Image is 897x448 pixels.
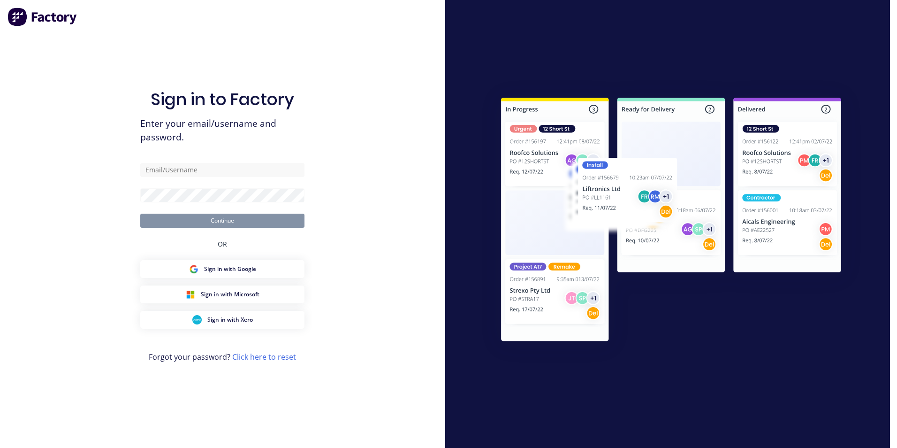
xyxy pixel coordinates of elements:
img: Xero Sign in [192,315,202,324]
a: Click here to reset [232,352,296,362]
span: Forgot your password? [149,351,296,363]
button: Continue [140,214,304,228]
img: Factory [8,8,78,26]
span: Enter your email/username and password. [140,117,304,144]
span: Sign in with Microsoft [201,290,259,299]
img: Microsoft Sign in [186,290,195,299]
button: Microsoft Sign inSign in with Microsoft [140,286,304,303]
input: Email/Username [140,163,304,177]
span: Sign in with Google [204,265,256,273]
h1: Sign in to Factory [151,89,294,109]
button: Xero Sign inSign in with Xero [140,311,304,329]
span: Sign in with Xero [207,316,253,324]
img: Sign in [480,79,862,363]
div: OR [218,228,227,260]
button: Google Sign inSign in with Google [140,260,304,278]
img: Google Sign in [189,264,198,274]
